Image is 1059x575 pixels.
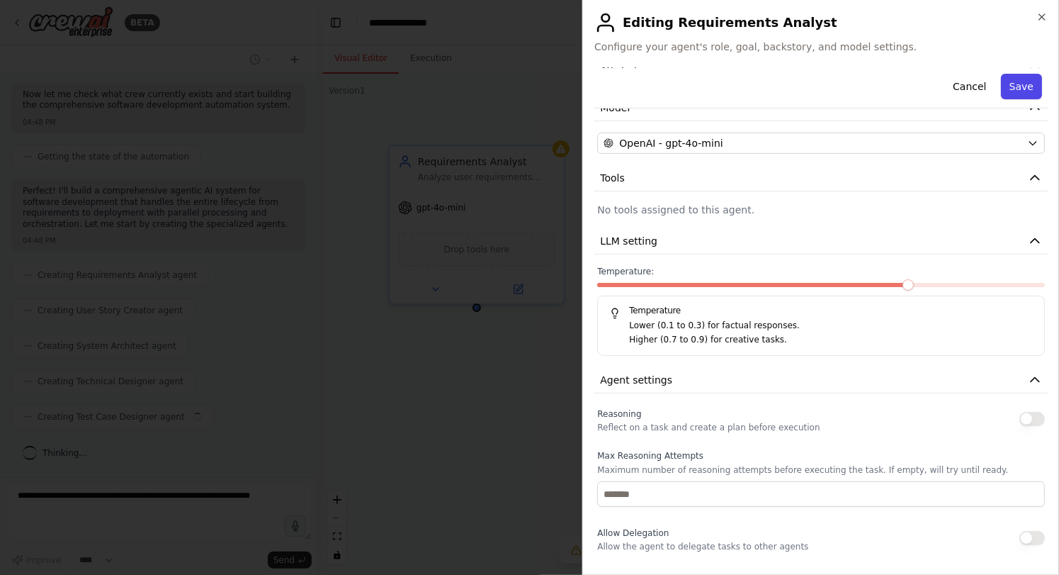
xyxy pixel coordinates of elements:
button: Tools [594,165,1048,191]
h5: Temperature [609,305,1033,316]
button: LLM setting [594,228,1048,255]
span: Configure your agent's role, goal, backstory, and model settings. [594,40,1048,54]
span: Temperature: [597,266,654,277]
label: Max Reasoning Attempts [597,450,1045,462]
button: Save [1001,74,1042,99]
span: Allow Delegation [597,528,669,538]
p: Higher (0.7 to 0.9) for creative tasks. [629,333,1033,347]
p: Maximum number of reasoning attempts before executing the task. If empty, will try until ready. [597,464,1045,476]
p: Reflect on a task and create a plan before execution [597,422,820,433]
button: OpenAI - gpt-4o-mini [597,133,1045,154]
button: Cancel [944,74,995,99]
button: Agent settings [594,367,1048,393]
span: Agent settings [600,373,672,387]
span: Reasoning [597,409,641,419]
span: LLM setting [600,234,657,248]
span: Tools [600,171,625,185]
p: No tools assigned to this agent. [597,203,1045,217]
p: Lower (0.1 to 0.3) for factual responses. [629,319,1033,333]
h2: Editing Requirements Analyst [594,11,1048,34]
p: Allow the agent to delegate tasks to other agents [597,541,808,552]
span: OpenAI - gpt-4o-mini [619,136,723,150]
